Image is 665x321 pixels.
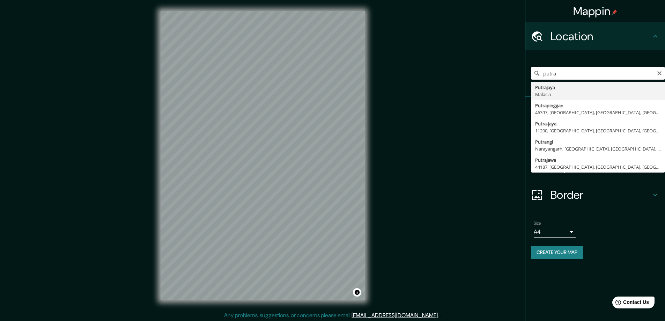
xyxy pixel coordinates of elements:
div: Border [525,181,665,209]
button: Create your map [531,246,583,259]
div: 44187, [GEOGRAPHIC_DATA], [GEOGRAPHIC_DATA], [GEOGRAPHIC_DATA], [GEOGRAPHIC_DATA] [535,163,661,170]
div: Putra-jaya [535,120,661,127]
input: Pick your city or area [531,67,665,80]
div: . [440,311,441,320]
div: A4 [534,226,576,238]
div: Putrajaya [535,84,661,91]
div: . [439,311,440,320]
iframe: Help widget launcher [603,294,657,313]
h4: Layout [551,160,651,174]
h4: Location [551,29,651,43]
div: Putrapinggan [535,102,661,109]
div: Malasia [535,91,661,98]
div: Location [525,22,665,50]
div: Layout [525,153,665,181]
img: pin-icon.png [612,9,617,15]
h4: Border [551,188,651,202]
div: 46397, [GEOGRAPHIC_DATA], [GEOGRAPHIC_DATA], [GEOGRAPHIC_DATA], [GEOGRAPHIC_DATA] [535,109,661,116]
div: Putrajawa [535,156,661,163]
div: Pins [525,97,665,125]
div: Style [525,125,665,153]
div: Putrangi [535,138,661,145]
h4: Mappin [573,4,618,18]
canvas: Map [161,11,365,300]
p: Any problems, suggestions, or concerns please email . [224,311,439,320]
a: [EMAIL_ADDRESS][DOMAIN_NAME] [352,312,438,319]
div: 11200, [GEOGRAPHIC_DATA], [GEOGRAPHIC_DATA], [GEOGRAPHIC_DATA] [535,127,661,134]
label: Size [534,220,541,226]
button: Clear [657,70,662,76]
div: Narayangarh, [GEOGRAPHIC_DATA], [GEOGRAPHIC_DATA], [GEOGRAPHIC_DATA] [535,145,661,152]
button: Toggle attribution [353,288,361,297]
